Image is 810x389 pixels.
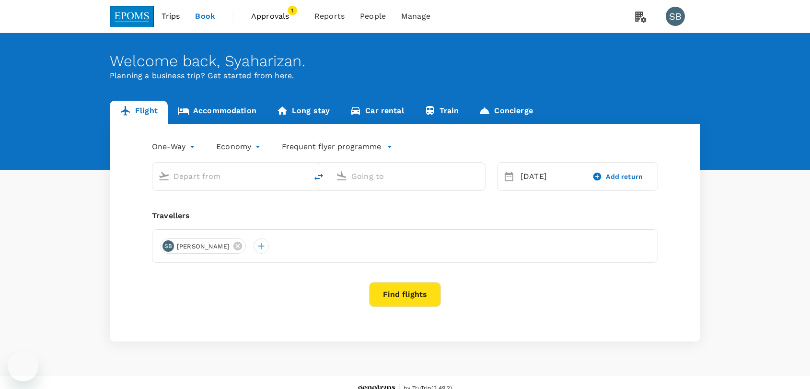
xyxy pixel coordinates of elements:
[110,52,700,70] div: Welcome back , Syaharizan .
[110,6,154,27] img: EPOMS SDN BHD
[606,172,643,182] span: Add return
[307,165,330,189] button: delete
[171,242,235,251] span: [PERSON_NAME]
[314,11,345,22] span: Reports
[110,70,700,82] p: Planning a business trip? Get started from here.
[301,175,302,177] button: Open
[160,238,246,254] div: SB[PERSON_NAME]
[162,240,174,252] div: SB
[351,169,465,184] input: Going to
[369,282,441,307] button: Find flights
[152,139,197,154] div: One-Way
[8,351,38,381] iframe: Button to launch messaging window
[152,210,658,222] div: Travellers
[216,139,263,154] div: Economy
[110,101,168,124] a: Flight
[666,7,685,26] div: SB
[168,101,266,124] a: Accommodation
[195,11,215,22] span: Book
[162,11,180,22] span: Trips
[251,11,299,22] span: Approvals
[340,101,414,124] a: Car rental
[282,141,381,153] p: Frequent flyer programme
[282,141,393,153] button: Frequent flyer programme
[360,11,386,22] span: People
[288,6,297,15] span: 1
[174,169,287,184] input: Depart from
[469,101,543,124] a: Concierge
[401,11,430,22] span: Manage
[517,167,581,186] div: [DATE]
[266,101,340,124] a: Long stay
[478,175,480,177] button: Open
[414,101,469,124] a: Train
